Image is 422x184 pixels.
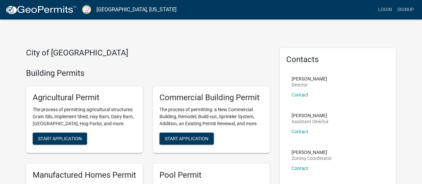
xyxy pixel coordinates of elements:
[292,76,327,81] p: [PERSON_NAME]
[159,106,263,127] p: The process of permitting: a New Commercial Building, Remodel, Build-out, Sprinkler System, Addit...
[26,68,270,78] h4: Building Permits
[159,93,263,103] h5: Commercial Building Permit
[33,170,136,180] h5: Manufactured Homes Permit
[292,150,332,155] p: [PERSON_NAME]
[286,55,390,64] h5: Contacts
[375,3,395,16] a: Login
[33,93,136,103] h5: Agricultural Permit
[96,4,176,15] a: [GEOGRAPHIC_DATA], [US_STATE]
[292,119,329,124] p: Assistant Director
[33,106,136,127] p: The process of permitting agricultural structures: Grain Silo, Implement Shed, Hay Barn, Dairy Ba...
[38,136,82,141] span: Start Application
[292,166,308,171] a: Contact
[292,113,329,118] p: [PERSON_NAME]
[165,136,208,141] span: Start Application
[26,48,270,58] h4: City of [GEOGRAPHIC_DATA]
[292,129,308,134] a: Contact
[159,170,263,180] h5: Pool Permit
[292,156,332,161] p: Zoning Coordinator
[82,5,91,14] img: Putnam County, Georgia
[33,133,87,145] button: Start Application
[292,92,308,98] a: Contact
[159,133,214,145] button: Start Application
[395,3,417,16] a: Signup
[292,82,327,87] p: Director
